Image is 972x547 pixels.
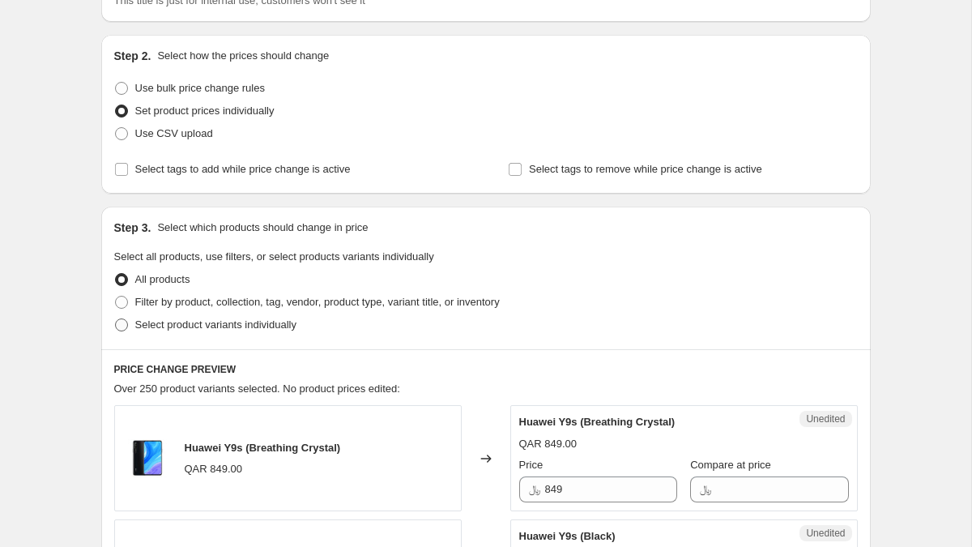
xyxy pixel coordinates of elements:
[157,220,368,236] p: Select which products should change in price
[114,250,434,263] span: Select all products, use filters, or select products variants individually
[135,82,265,94] span: Use bulk price change rules
[519,416,676,428] span: Huawei Y9s (Breathing Crystal)
[114,220,151,236] h2: Step 3.
[135,163,351,175] span: Select tags to add while price change is active
[114,48,151,64] h2: Step 2.
[135,318,296,331] span: Select product variants individually
[529,163,762,175] span: Select tags to remove while price change is active
[123,434,172,483] img: Huawei-Y9s-black_80x.jpg
[806,527,845,540] span: Unedited
[135,273,190,285] span: All products
[806,412,845,425] span: Unedited
[529,483,540,495] span: ﷼
[690,459,771,471] span: Compare at price
[519,459,544,471] span: Price
[157,48,329,64] p: Select how the prices should change
[135,105,275,117] span: Set product prices individually
[135,127,213,139] span: Use CSV upload
[700,483,711,495] span: ﷼
[519,530,616,542] span: Huawei Y9s (Black)
[185,442,341,454] span: Huawei Y9s (Breathing Crystal)
[114,382,400,395] span: Over 250 product variants selected. No product prices edited:
[135,296,500,308] span: Filter by product, collection, tag, vendor, product type, variant title, or inventory
[519,436,578,452] div: QAR 849.00
[114,363,858,376] h6: PRICE CHANGE PREVIEW
[185,461,243,477] div: QAR 849.00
